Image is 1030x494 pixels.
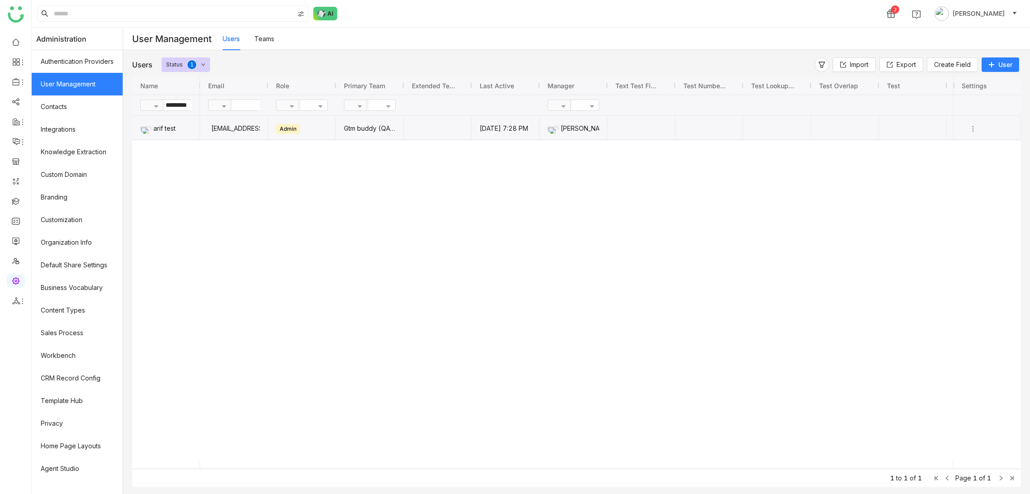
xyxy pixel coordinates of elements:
[833,57,876,72] button: Import
[982,57,1019,72] button: User
[918,474,922,482] span: 1
[896,60,916,70] span: Export
[955,474,971,482] span: Page
[412,82,456,90] span: Extended Team Names
[548,82,574,90] span: Manager
[187,60,196,69] nz-badge-sup: 1
[36,28,86,50] span: Administration
[953,9,1005,19] span: [PERSON_NAME]
[32,276,123,299] a: Business Vocabulary
[297,10,305,18] img: search-type.svg
[254,35,274,43] a: Teams
[344,82,385,90] span: Primary Team
[953,116,1021,140] div: Press SPACE to deselect this row.
[123,28,223,50] div: User Management
[683,82,728,90] span: Test Number field
[32,254,123,276] a: Default Share Settings
[973,474,977,482] span: 1
[32,73,123,95] a: User Management
[8,6,24,23] img: logo
[32,163,123,186] a: Custom Domain
[912,10,921,19] img: help.svg
[933,6,1019,21] button: [PERSON_NAME]
[32,412,123,435] a: Privacy
[32,141,123,163] a: Knowledge Extraction
[910,474,916,482] span: of
[132,116,200,140] div: Press SPACE to deselect this row.
[927,57,978,72] button: Create Field
[968,124,978,133] img: more.svg
[891,5,899,14] div: 2
[208,116,260,140] div: [EMAIL_ADDRESS][DOMAIN_NAME]
[998,60,1012,69] span: User
[548,116,599,140] div: [PERSON_NAME]
[934,60,971,70] span: Create Field
[890,474,894,482] span: 1
[32,50,123,73] a: Authentication Providers
[32,186,123,209] a: Branding
[615,82,660,90] span: Text test field
[140,116,192,140] div: arif test
[190,60,194,69] p: 1
[32,322,123,344] a: Sales Process
[313,7,338,20] img: ask-buddy-normal.svg
[987,474,991,482] span: 1
[32,118,123,141] a: Integrations
[850,60,868,70] span: Import
[751,82,796,90] span: Test lookup field
[132,60,153,69] div: Users
[32,344,123,367] a: Workbench
[223,35,240,43] a: Users
[200,116,1015,140] div: Press SPACE to deselect this row.
[480,116,531,140] gtmb-cell-renderer: [DATE] 7:28 PM
[208,82,224,90] span: Email
[935,6,949,21] img: avatar
[32,457,123,480] a: Agent Studio
[32,389,123,412] a: Template Hub
[480,82,514,90] span: Last active
[166,57,183,72] div: Status
[32,367,123,389] a: CRM Record Config
[904,474,908,482] span: 1
[32,209,123,231] a: Customization
[32,231,123,254] a: Organization Info
[32,435,123,457] a: Home Page Layouts
[887,82,900,90] span: Test
[962,82,987,90] span: Settings
[879,57,923,72] button: Export
[140,82,158,90] span: Name
[344,116,396,140] gtmb-cell-renderer: Gtm buddy (QA Team)
[548,123,558,134] img: 684a9aedde261c4b36a3ced9
[32,95,123,118] a: Contacts
[979,474,985,482] span: of
[140,123,151,134] img: 684abccfde261c4b36a4c026
[276,82,289,90] span: Role
[896,474,902,482] span: to
[819,82,858,90] span: Test Overlap
[276,124,300,134] div: Admin
[32,299,123,322] a: Content Types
